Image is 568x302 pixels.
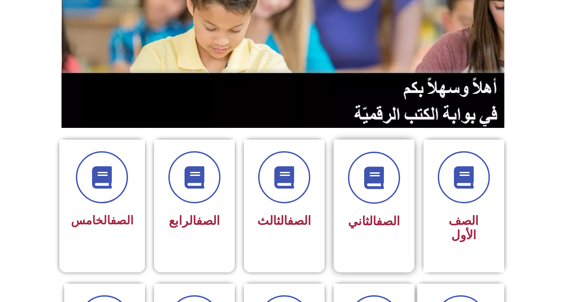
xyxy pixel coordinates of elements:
[196,214,220,228] a: الصف
[449,214,479,242] span: الصف الأول
[287,214,311,228] a: الصف
[257,214,311,228] span: الثالث
[348,214,400,228] span: الثاني
[71,214,133,227] span: الخامس
[376,214,400,228] a: الصف
[169,214,220,228] span: الرابع
[110,214,133,227] a: الصف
